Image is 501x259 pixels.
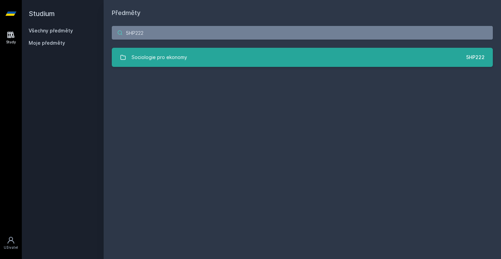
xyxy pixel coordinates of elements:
div: 5HP222 [466,54,485,61]
input: Název nebo ident předmětu… [112,26,493,40]
a: Sociologie pro ekonomy 5HP222 [112,48,493,67]
div: Sociologie pro ekonomy [132,51,187,64]
a: Všechny předměty [29,28,73,33]
div: Study [6,40,16,45]
a: Uživatel [1,233,20,254]
a: Study [1,27,20,48]
div: Uživatel [4,245,18,250]
h1: Předměty [112,8,493,18]
span: Moje předměty [29,40,65,46]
